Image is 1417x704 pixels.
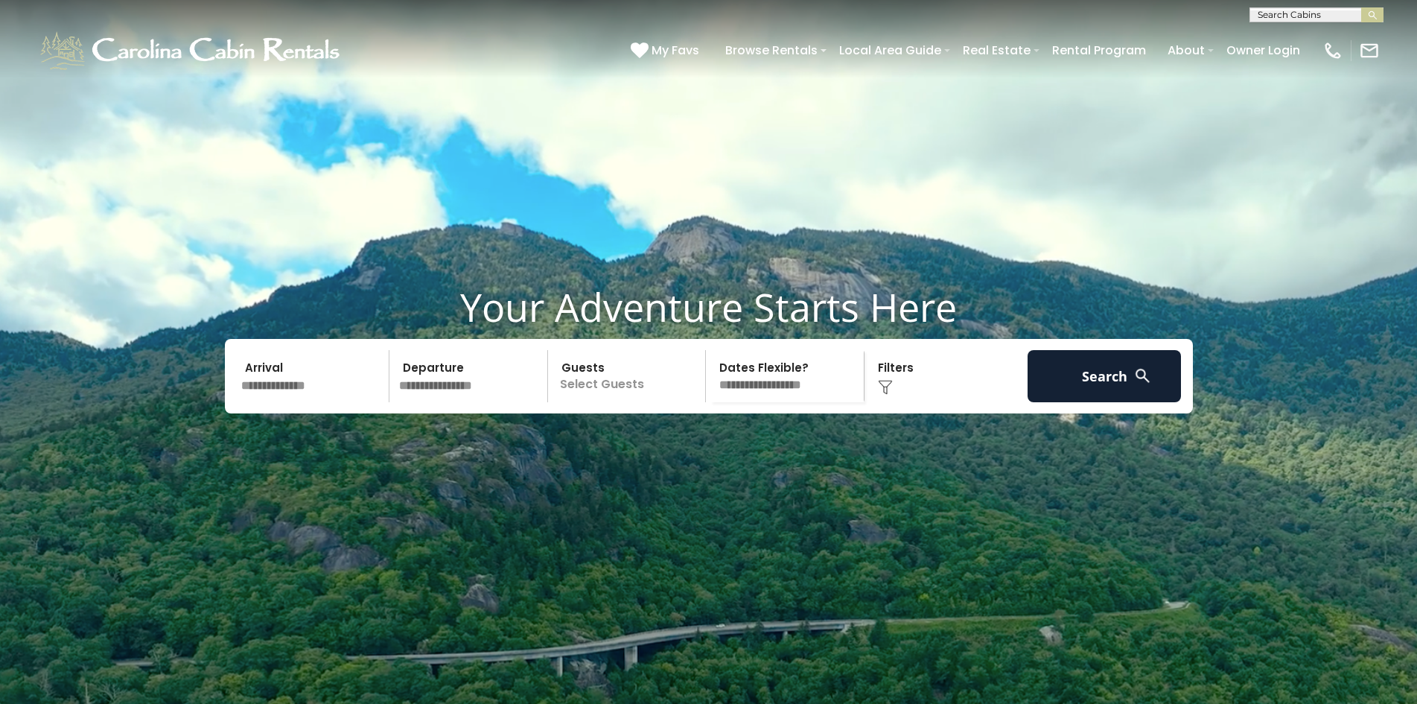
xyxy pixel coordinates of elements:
[1045,37,1153,63] a: Rental Program
[652,41,699,60] span: My Favs
[11,284,1406,330] h1: Your Adventure Starts Here
[1322,40,1343,61] img: phone-regular-white.png
[718,37,825,63] a: Browse Rentals
[37,28,346,73] img: White-1-1-2.png
[553,350,706,402] p: Select Guests
[631,41,703,60] a: My Favs
[878,380,893,395] img: filter--v1.png
[1160,37,1212,63] a: About
[1359,40,1380,61] img: mail-regular-white.png
[832,37,949,63] a: Local Area Guide
[1028,350,1182,402] button: Search
[955,37,1038,63] a: Real Estate
[1133,367,1152,385] img: search-regular-white.png
[1219,37,1308,63] a: Owner Login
